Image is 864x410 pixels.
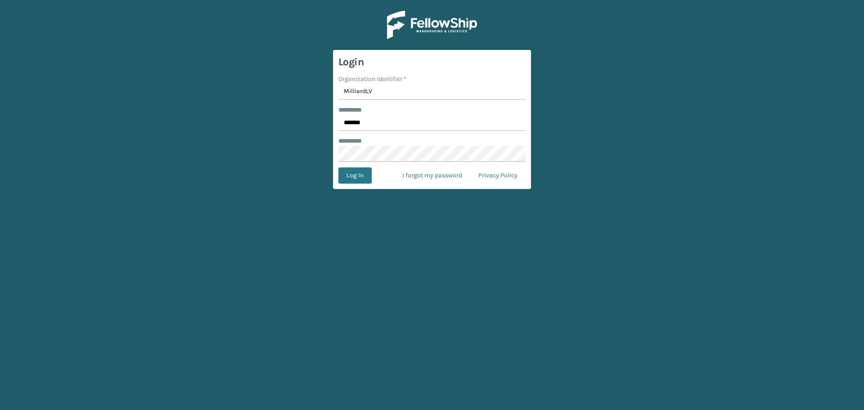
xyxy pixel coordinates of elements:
h3: Login [338,55,526,69]
label: Organization Identifier [338,74,406,84]
a: Privacy Policy [470,167,526,184]
a: I forgot my password [394,167,470,184]
button: Log In [338,167,372,184]
img: Logo [387,11,477,39]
